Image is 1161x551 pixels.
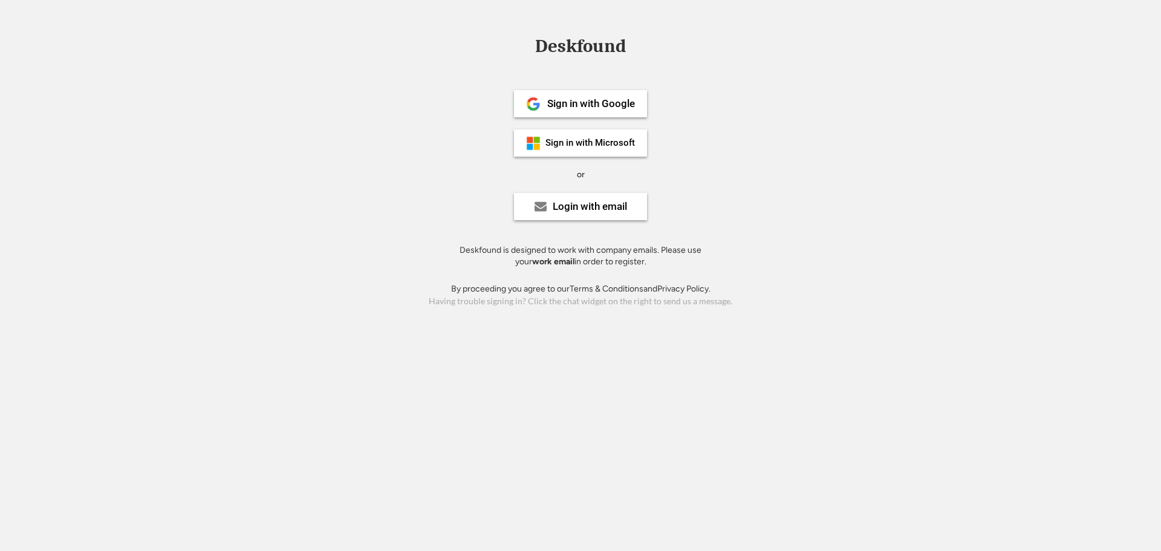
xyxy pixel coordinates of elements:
[526,97,541,111] img: 1024px-Google__G__Logo.svg.png
[553,201,627,212] div: Login with email
[547,99,635,109] div: Sign in with Google
[444,244,717,268] div: Deskfound is designed to work with company emails. Please use your in order to register.
[529,37,632,56] div: Deskfound
[570,284,643,294] a: Terms & Conditions
[451,283,711,295] div: By proceeding you agree to our and
[657,284,711,294] a: Privacy Policy.
[532,256,574,267] strong: work email
[545,139,635,148] div: Sign in with Microsoft
[526,136,541,151] img: ms-symbollockup_mssymbol_19.png
[577,169,585,181] div: or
